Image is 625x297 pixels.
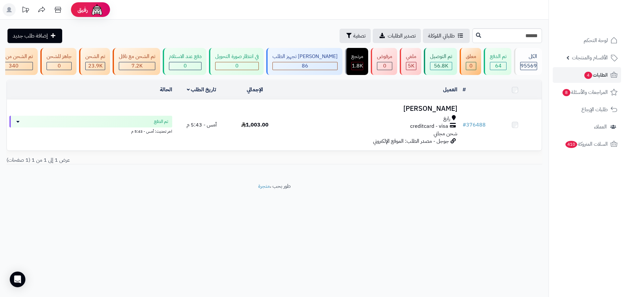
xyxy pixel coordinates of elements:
span: طلبات الإرجاع [581,105,608,114]
a: في انتظار صورة التحويل 0 [208,48,265,75]
a: الكل95569 [513,48,543,75]
div: معلق [466,53,476,60]
span: 7.2K [132,62,143,70]
div: 0 [466,62,476,70]
div: 0 [377,62,392,70]
a: إضافة طلب جديد [7,29,62,43]
span: رفيق [77,6,88,14]
div: مرفوض [377,53,392,60]
span: السلات المتروكة [565,140,608,149]
a: # [463,86,466,94]
span: 56.8K [434,62,448,70]
span: 1,003.00 [241,121,269,129]
span: العملاء [594,122,607,131]
div: 0 [169,62,201,70]
span: 1.8K [352,62,363,70]
div: 56759 [430,62,452,70]
a: الحالة [160,86,172,94]
div: الكل [520,53,537,60]
img: ai-face.png [90,3,104,16]
span: الأقسام والمنتجات [572,53,608,62]
a: ملغي 5K [398,48,423,75]
span: 0 [184,62,187,70]
span: 5K [408,62,414,70]
a: جاهز للشحن 0 [39,48,78,75]
a: السلات المتروكة410 [553,136,621,152]
div: تم التوصيل [430,53,452,60]
a: معلق 0 [458,48,482,75]
span: جوجل - مصدر الطلب: الموقع الإلكتروني [373,137,449,145]
div: جاهز للشحن [47,53,72,60]
div: في انتظار صورة التحويل [215,53,259,60]
a: تم الشحن 23.9K [78,48,111,75]
div: 23872 [86,62,105,70]
span: الطلبات [584,70,608,80]
span: # [463,121,466,129]
span: creditcard - visa [410,123,448,130]
div: 64 [490,62,506,70]
span: طلباتي المُوكلة [428,32,455,40]
a: تم الشحن مع ناقل 7.2K [111,48,161,75]
div: 7223 [119,62,155,70]
div: 4985 [406,62,416,70]
a: تم التوصيل 56.8K [423,48,458,75]
span: تصدير الطلبات [388,32,416,40]
div: مرتجع [351,53,363,60]
div: 0 [215,62,258,70]
div: 0 [47,62,71,70]
div: تم الشحن [85,53,105,60]
a: [PERSON_NAME] تجهيز الطلب 86 [265,48,344,75]
a: لوحة التحكم [553,33,621,48]
a: متجرة [258,182,270,190]
span: تم الدفع [154,118,168,125]
a: دفع عند الاستلام 0 [161,48,208,75]
a: العميل [443,86,457,94]
a: مرفوض 0 [369,48,398,75]
a: تحديثات المنصة [17,3,34,18]
span: 64 [495,62,502,70]
span: لوحة التحكم [584,36,608,45]
span: 0 [58,62,61,70]
span: 4 [584,72,592,79]
span: أمس - 5:43 م [187,121,217,129]
span: 340 [9,62,19,70]
span: 0 [383,62,386,70]
div: دفع عند الاستلام [169,53,201,60]
a: الطلبات4 [553,67,621,83]
div: 1816 [352,62,363,70]
span: المراجعات والأسئلة [562,88,608,97]
a: العملاء [553,119,621,135]
div: Open Intercom Messenger [10,272,25,287]
div: تم الدفع [490,53,507,60]
div: اخر تحديث: أمس - 5:43 م [9,127,172,134]
img: logo-2.png [581,14,619,28]
a: تاريخ الطلب [187,86,216,94]
a: تصدير الطلبات [373,29,421,43]
span: تصفية [353,32,366,40]
a: طلبات الإرجاع [553,102,621,117]
span: 410 [565,141,577,148]
div: 86 [273,62,337,70]
a: المراجعات والأسئلة8 [553,84,621,100]
h3: [PERSON_NAME] [285,105,457,112]
div: [PERSON_NAME] تجهيز الطلب [272,53,338,60]
a: الإجمالي [247,86,263,94]
span: 86 [302,62,308,70]
a: مرتجع 1.8K [344,48,369,75]
span: رابغ [443,115,450,123]
div: عرض 1 إلى 1 من 1 (1 صفحات) [2,156,274,164]
span: 95569 [521,62,537,70]
span: 23.9K [88,62,103,70]
a: تم الدفع 64 [482,48,513,75]
span: 8 [562,89,571,97]
div: تم الشحن مع ناقل [119,53,155,60]
a: #376488 [463,121,486,129]
span: شحن مجاني [434,130,457,138]
button: تصفية [340,29,371,43]
span: 0 [235,62,239,70]
div: ملغي [406,53,416,60]
span: 0 [469,62,473,70]
span: إضافة طلب جديد [13,32,48,40]
a: طلباتي المُوكلة [423,29,470,43]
